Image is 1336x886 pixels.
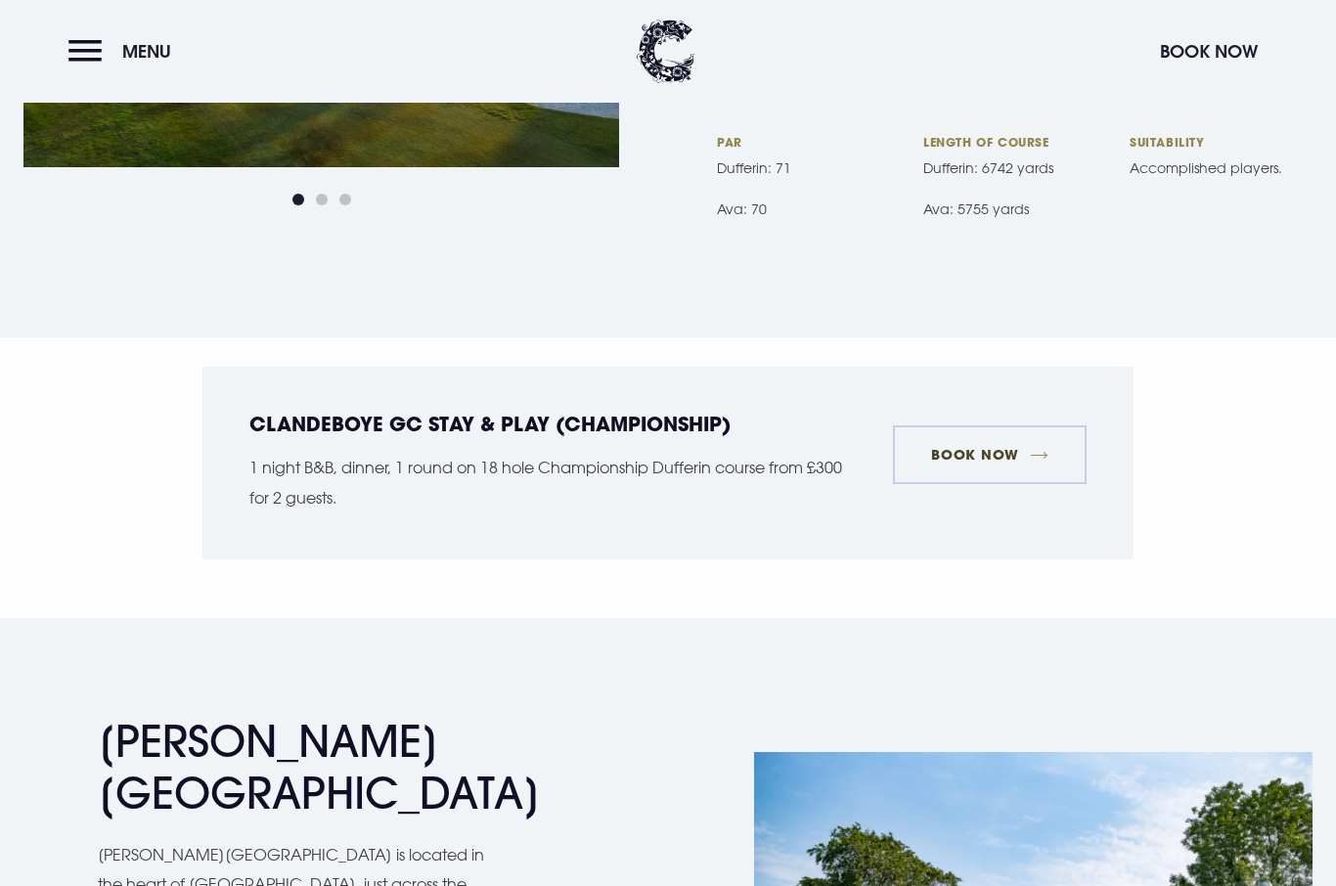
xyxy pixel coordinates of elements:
h6: Suitability [1130,134,1313,150]
h5: Clandeboye GC Stay & Play (Championship) [249,414,846,433]
img: Clandeboye Lodge [637,20,695,83]
span: Go to slide 3 [339,194,351,205]
a: Book now [893,425,1087,484]
p: 1 night B&B, dinner, 1 round on 18 hole Championship Dufferin course from £300 for 2 guests. [249,453,846,512]
h6: Length of course [923,134,1106,150]
span: Menu [122,40,171,63]
p: Dufferin: 71 [717,157,900,179]
button: Menu [68,30,181,72]
span: Go to slide 2 [316,194,328,205]
p: Ava: 5755 yards [923,199,1106,220]
p: Dufferin: 6742 yards [923,157,1106,179]
h2: [PERSON_NAME][GEOGRAPHIC_DATA] [98,716,479,820]
h6: Par [717,134,900,150]
p: Accomplished players. [1130,157,1313,179]
button: Book Now [1150,30,1268,72]
span: Go to slide 1 [292,194,304,205]
p: Ava: 70 [717,199,900,220]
